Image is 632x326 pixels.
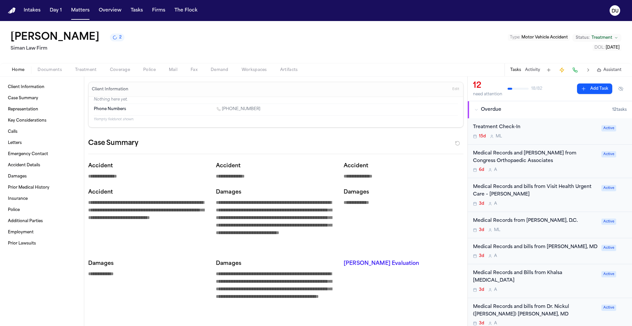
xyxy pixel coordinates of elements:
a: Calls [5,127,79,137]
span: Home [12,67,24,73]
div: Medical Records and bills from Visit Health Urgent Care – [PERSON_NAME] [473,183,597,198]
p: [PERSON_NAME] Evaluation [344,260,463,268]
span: M L [496,134,502,139]
span: 15d [479,134,486,139]
button: Assistant [597,67,621,73]
span: A [494,321,497,326]
p: Accident [88,162,208,170]
div: Medical Records and bills from [PERSON_NAME], MD [473,244,597,251]
span: Police [143,67,156,73]
p: Damages [344,188,463,196]
div: Treatment Check-In [473,124,597,131]
span: Treatment [75,67,97,73]
div: Medical Records and bills from Dr. Nickul ([PERSON_NAME]) [PERSON_NAME], MD [473,303,597,318]
span: Motor Vehicle Accident [521,35,568,39]
p: Accident [88,188,208,196]
img: Finch Logo [8,8,16,14]
span: 3d [479,321,484,326]
span: Mail [169,67,177,73]
span: Type : [510,35,520,39]
span: Status: [576,35,590,40]
a: Call 1 (818) 635-4066 [217,106,260,112]
a: Police [5,205,79,215]
div: Open task: Medical Records and Bills from Congress Orthopaedic Associates [468,145,632,178]
div: Open task: Medical Records and bills from Visit Health Urgent Care – Van Nuys [468,178,632,212]
span: Active [601,219,616,225]
span: 6d [479,167,484,173]
button: Edit matter name [11,32,99,43]
a: Additional Parties [5,216,79,226]
a: Emergency Contact [5,149,79,159]
button: Intakes [21,5,43,16]
span: A [494,287,497,292]
button: Add Task [577,83,612,94]
span: Coverage [110,67,130,73]
span: [DATE] [606,46,619,50]
div: Open task: Treatment Check-In [468,118,632,145]
button: Activity [525,67,540,73]
button: Hide completed tasks (⌘⇧H) [615,83,627,94]
span: 3d [479,201,484,206]
p: 11 empty fields not shown. [94,117,458,122]
p: Accident [216,162,336,170]
span: Active [601,271,616,277]
button: Matters [68,5,92,16]
a: Key Considerations [5,115,79,126]
a: Employment [5,227,79,238]
span: A [494,167,497,173]
h1: [PERSON_NAME] [11,32,99,43]
button: Day 1 [47,5,65,16]
span: Active [601,125,616,131]
a: Case Summary [5,93,79,104]
span: A [494,253,497,259]
span: Treatment [592,35,612,40]
button: Create Immediate Task [557,65,566,75]
span: Documents [38,67,62,73]
span: Workspaces [242,67,267,73]
button: The Flock [172,5,200,16]
p: Damages [216,188,336,196]
span: Active [601,245,616,251]
span: M L [494,227,500,233]
h3: Client Information [91,87,130,92]
span: DOL : [594,46,605,50]
a: Damages [5,171,79,182]
span: Phone Numbers [94,106,126,112]
span: Overdue [481,106,501,113]
a: Letters [5,138,79,148]
button: Overdue12tasks [468,101,632,118]
button: 2 active tasks [110,34,124,41]
button: Make a Call [570,65,580,75]
a: Home [8,8,16,14]
span: Active [601,305,616,311]
button: Edit Type: Motor Vehicle Accident [508,34,570,41]
a: Client Information [5,82,79,92]
div: Medical Records and Bills from Khalsa [MEDICAL_DATA] [473,269,597,285]
span: Active [601,185,616,191]
button: Overview [96,5,124,16]
a: Accident Details [5,160,79,171]
span: Artifacts [280,67,298,73]
a: Representation [5,104,79,115]
h2: Siman Law Firm [11,45,124,53]
button: Edit DOL: 2024-10-15 [592,44,621,51]
a: Tasks [128,5,145,16]
button: Edit [450,84,461,95]
h2: Case Summary [88,138,138,149]
div: Open task: Medical Records from Alireza Chizari, D.C. [468,212,632,238]
p: Damages [216,260,336,268]
span: 3d [479,287,484,292]
span: 12 task s [612,107,627,112]
span: 2 [119,35,122,40]
a: Firms [149,5,168,16]
a: Prior Medical History [5,182,79,193]
p: Damages [88,260,208,268]
div: Medical Records and [PERSON_NAME] from Congress Orthopaedic Associates [473,150,597,165]
span: 3d [479,253,484,259]
button: Tasks [510,67,521,73]
p: Nothing here yet. [94,97,458,104]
